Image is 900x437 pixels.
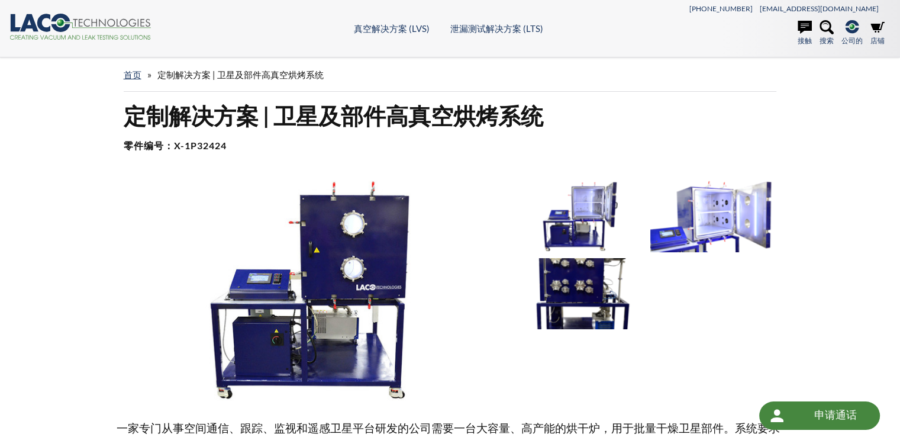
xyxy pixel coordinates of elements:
[767,406,786,425] img: 圆形按钮
[517,258,644,330] img: 卫星部件高真空烘烤系统侧视图
[124,102,543,129] font: 定制解决方案 | 卫星及部件高真空烘烤系统
[820,20,834,46] a: 搜索
[820,36,834,45] font: 搜索
[870,20,885,46] a: 店铺
[760,4,879,13] a: [EMAIL_ADDRESS][DOMAIN_NAME]
[124,69,141,80] a: 首页
[157,69,324,80] font: 定制解决方案 | 卫星及部件高真空烘烤系统
[798,20,812,46] a: 接触
[450,23,543,34] a: 泄漏测试解决方案 (LTS)
[354,23,430,34] a: 真空解决方案 (LVS)
[147,69,151,80] font: »
[174,140,227,151] font: X-1P32424
[814,407,856,422] font: 申请通话
[650,181,778,252] img: 卫星部件高真空烘烤系统，腔室特写
[870,36,885,45] font: 店铺
[841,36,863,45] font: 公司的
[759,401,880,430] div: 申请通话
[689,4,753,13] a: [PHONE_NUMBER]
[117,181,508,400] img: 卫星部件高真空烘烤系统，正面图
[124,140,174,151] font: 零件编号：
[798,36,812,45] font: 接触
[517,181,644,252] img: 卫星部件高真空烘烤系统，室门打开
